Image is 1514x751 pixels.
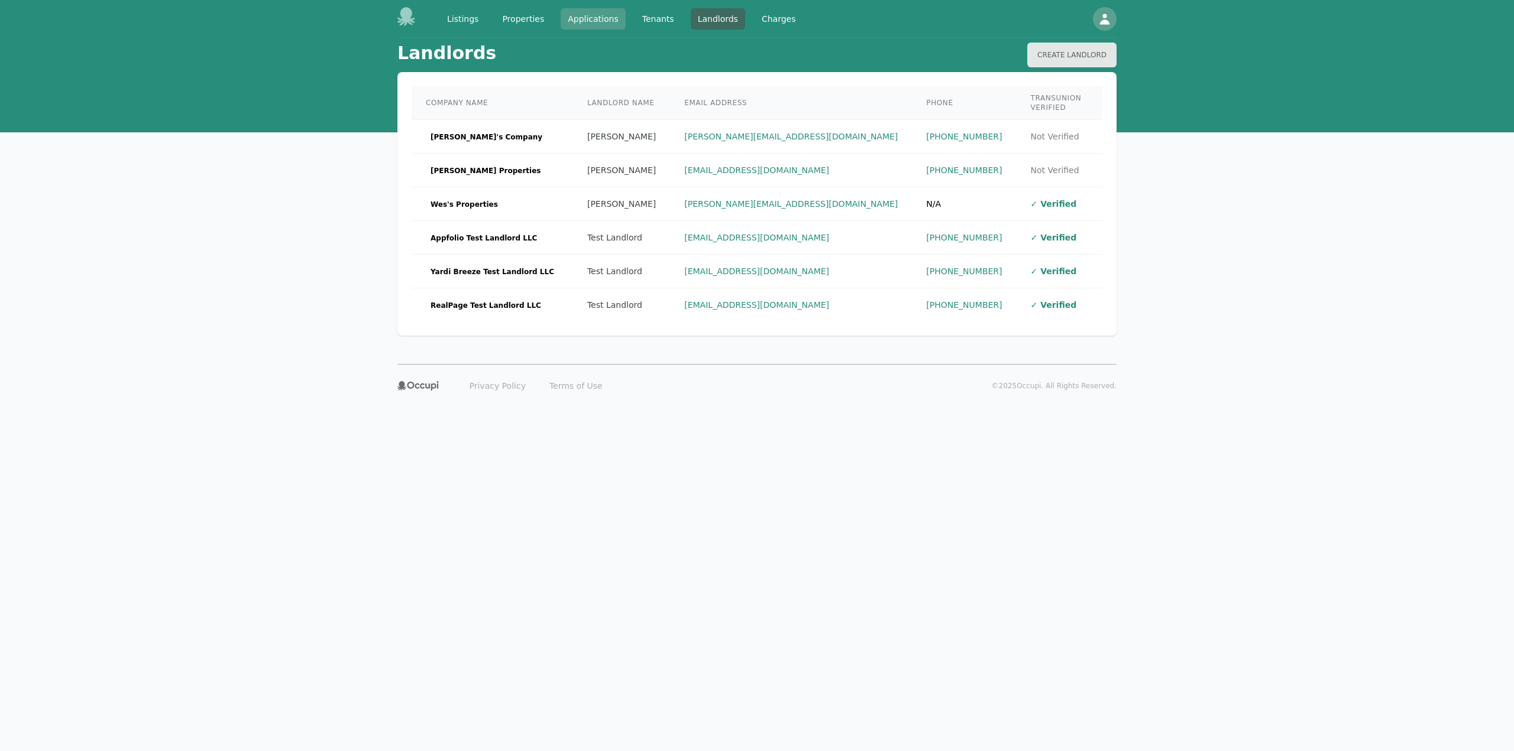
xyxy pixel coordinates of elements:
a: Properties [495,8,551,30]
th: Email Address [670,86,912,120]
a: [EMAIL_ADDRESS][DOMAIN_NAME] [684,266,829,276]
a: Charges [755,8,803,30]
th: Phone [912,86,1016,120]
a: Landlords [691,8,745,30]
a: Terms of Use [542,376,610,395]
td: N/A [912,187,1016,221]
span: ✓ Verified [1031,300,1077,310]
a: Applications [561,8,626,30]
a: Tenants [635,8,681,30]
a: [PERSON_NAME][EMAIL_ADDRESS][DOMAIN_NAME] [684,132,898,141]
a: [EMAIL_ADDRESS][DOMAIN_NAME] [684,300,829,310]
a: [EMAIL_ADDRESS][DOMAIN_NAME] [684,233,829,242]
span: [PERSON_NAME] Properties [426,165,545,177]
span: Yardi Breeze Test Landlord LLC [426,266,559,278]
a: [PHONE_NUMBER] [926,266,1002,276]
span: RealPage Test Landlord LLC [426,300,546,311]
a: [PHONE_NUMBER] [926,233,1002,242]
span: ✓ Verified [1031,199,1077,209]
a: [PHONE_NUMBER] [926,300,1002,310]
td: Test Landlord [573,255,670,288]
span: Wes's Properties [426,199,503,210]
a: Privacy Policy [462,376,533,395]
span: [PERSON_NAME]'s Company [426,131,547,143]
td: [PERSON_NAME] [573,187,670,221]
th: Landlord Name [573,86,670,120]
a: [PERSON_NAME][EMAIL_ADDRESS][DOMAIN_NAME] [684,199,898,209]
a: Listings [440,8,486,30]
td: [PERSON_NAME] [573,154,670,187]
th: TransUnion Verified [1017,86,1096,120]
span: ✓ Verified [1031,266,1077,276]
td: [PERSON_NAME] [573,120,670,154]
h1: Landlords [397,43,496,67]
button: Create Landlord [1027,43,1117,67]
span: ✓ Verified [1031,233,1077,242]
a: [PHONE_NUMBER] [926,165,1002,175]
span: Not Verified [1031,165,1079,175]
td: Test Landlord [573,288,670,322]
a: [PHONE_NUMBER] [926,132,1002,141]
span: Appfolio Test Landlord LLC [426,232,542,244]
a: [EMAIL_ADDRESS][DOMAIN_NAME] [684,165,829,175]
td: Test Landlord [573,221,670,255]
th: Company Name [412,86,573,120]
span: Not Verified [1031,132,1079,141]
p: © 2025 Occupi. All Rights Reserved. [992,381,1117,391]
